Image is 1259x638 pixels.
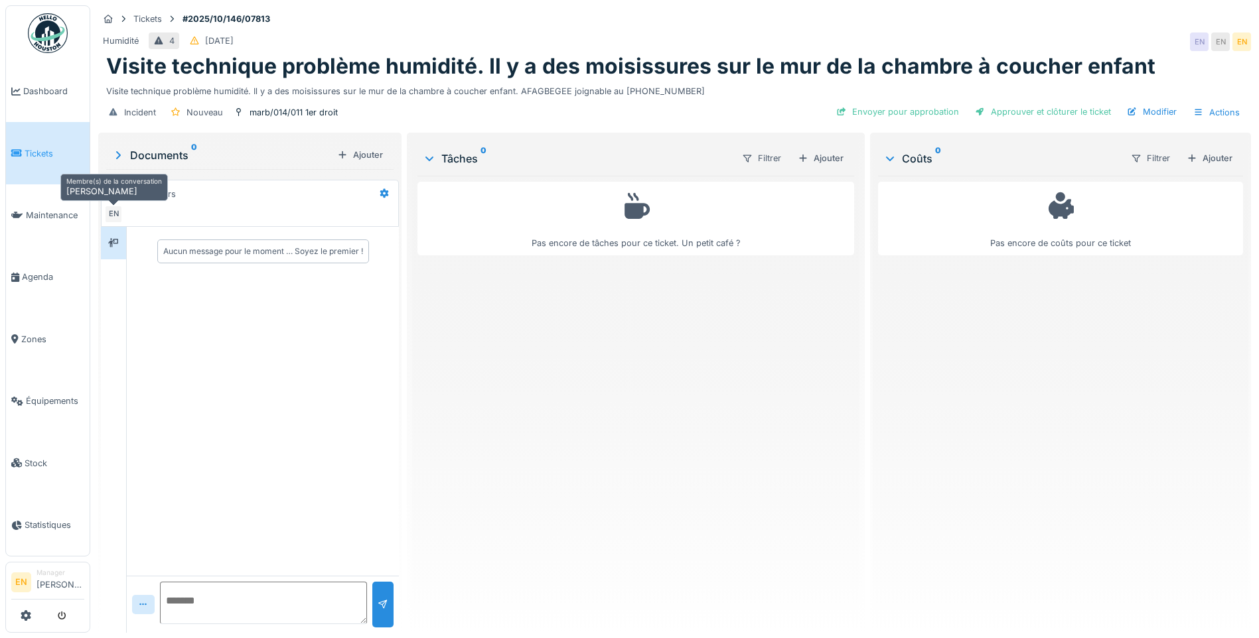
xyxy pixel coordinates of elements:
[11,568,84,600] a: EN Manager[PERSON_NAME]
[177,13,275,25] strong: #2025/10/146/07813
[1211,32,1230,51] div: EN
[66,177,162,185] h6: Membre(s) de la conversation
[1125,149,1176,168] div: Filtrer
[25,457,84,470] span: Stock
[25,519,84,531] span: Statistiques
[935,151,941,166] sup: 0
[481,151,486,166] sup: 0
[28,13,68,53] img: Badge_color-CXgf-gQk.svg
[6,494,90,556] a: Statistiques
[191,147,197,163] sup: 0
[6,184,90,246] a: Maintenance
[26,209,84,222] span: Maintenance
[163,245,363,257] div: Aucun message pour le moment … Soyez le premier !
[106,80,1243,97] div: Visite technique problème humidité. Il y a des moisissures sur le mur de la chambre à coucher enf...
[106,54,1155,79] h1: Visite technique problème humidité. Il y a des moisissures sur le mur de la chambre à coucher enfant
[6,122,90,184] a: Tickets
[37,568,84,596] li: [PERSON_NAME]
[60,174,168,201] div: [PERSON_NAME]
[22,271,84,283] span: Agenda
[104,205,123,223] div: EN
[103,34,139,47] div: Humidité
[186,106,223,119] div: Nouveau
[883,151,1120,166] div: Coûts
[332,146,388,164] div: Ajouter
[6,246,90,308] a: Agenda
[426,188,846,249] div: Pas encore de tâches pour ce ticket. Un petit café ?
[6,432,90,493] a: Stock
[133,13,162,25] div: Tickets
[250,106,338,119] div: marb/014/011 1er droit
[25,147,84,160] span: Tickets
[887,188,1234,249] div: Pas encore de coûts pour ce ticket
[6,370,90,432] a: Équipements
[736,149,787,168] div: Filtrer
[37,568,84,578] div: Manager
[169,34,175,47] div: 4
[11,572,31,592] li: EN
[1232,32,1251,51] div: EN
[205,34,234,47] div: [DATE]
[970,103,1116,121] div: Approuver et clôturer le ticket
[23,85,84,97] span: Dashboard
[792,149,849,167] div: Ajouter
[124,106,156,119] div: Incident
[111,147,332,163] div: Documents
[6,308,90,370] a: Zones
[1181,149,1238,167] div: Ajouter
[26,395,84,407] span: Équipements
[21,333,84,346] span: Zones
[6,60,90,122] a: Dashboard
[1122,103,1182,121] div: Modifier
[423,151,731,166] div: Tâches
[1190,32,1209,51] div: EN
[1187,103,1246,122] div: Actions
[831,103,964,121] div: Envoyer pour approbation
